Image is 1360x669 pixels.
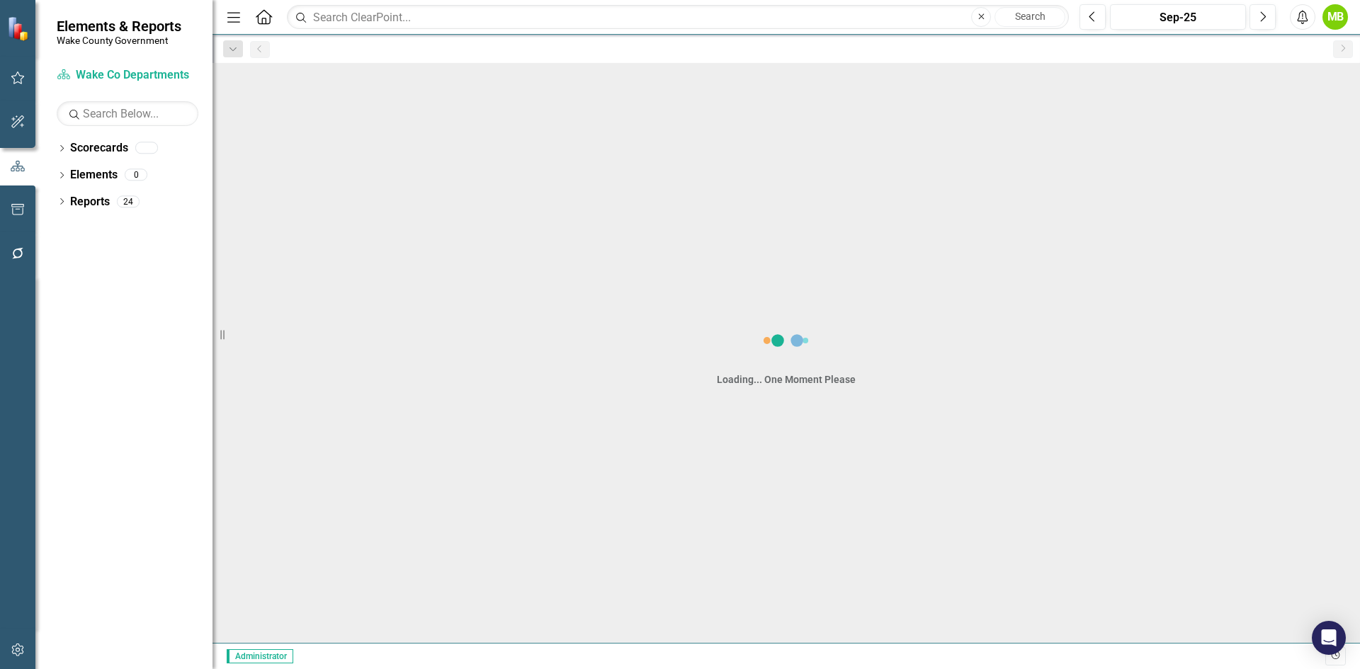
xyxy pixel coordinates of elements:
a: Scorecards [70,140,128,156]
div: 24 [117,195,140,207]
button: Sep-25 [1110,4,1246,30]
small: Wake County Government [57,35,181,46]
button: Search [994,7,1065,27]
a: Elements [70,167,118,183]
img: ClearPoint Strategy [7,16,32,40]
div: Sep-25 [1115,9,1241,26]
input: Search Below... [57,101,198,126]
a: Reports [70,194,110,210]
div: 0 [125,169,147,181]
a: Wake Co Departments [57,67,198,84]
button: MB [1322,4,1348,30]
span: Search [1015,11,1045,22]
input: Search ClearPoint... [287,5,1069,30]
span: Administrator [227,649,293,663]
div: Loading... One Moment Please [717,372,856,387]
span: Elements & Reports [57,18,181,35]
div: Open Intercom Messenger [1312,621,1346,655]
